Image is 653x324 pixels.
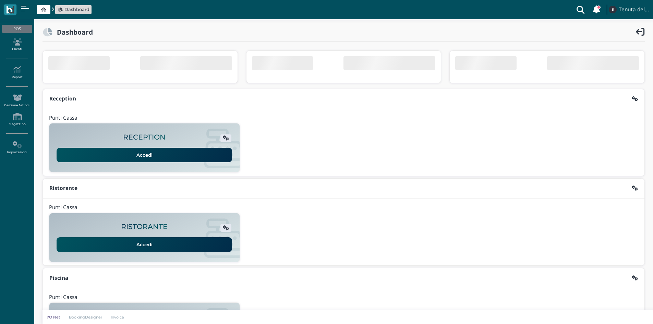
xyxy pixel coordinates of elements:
h4: Punti Cassa [49,205,77,211]
a: Impostazioni [2,138,32,157]
h2: RECEPTION [123,133,166,141]
img: logo [6,6,14,14]
a: Magazzino [2,110,32,129]
h4: Punti Cassa [49,115,77,121]
iframe: Help widget launcher [604,303,647,318]
p: I/O Net [47,314,60,320]
a: Accedi [57,237,232,252]
a: Dashboard [58,6,89,13]
a: Report [2,63,32,82]
b: Ristorante [49,184,77,192]
a: ... Tenuta del Barco [608,1,649,18]
b: Reception [49,95,76,102]
div: POS [2,25,32,33]
a: Clienti [2,35,32,54]
h2: Dashboard [52,28,93,36]
img: ... [609,6,616,13]
b: Piscina [49,274,68,281]
a: Invoice [107,314,129,320]
h4: Punti Cassa [49,295,77,300]
a: Gestione Articoli [2,91,32,110]
a: BookingDesigner [64,314,107,320]
h4: Tenuta del Barco [619,7,649,13]
span: Dashboard [64,6,89,13]
a: Accedi [57,148,232,162]
h2: RISTORANTE [121,223,168,231]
